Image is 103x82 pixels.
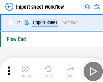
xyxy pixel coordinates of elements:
[15,4,62,10] div: Import sheet workflow
[15,19,20,25] span: # 1
[82,4,87,9] img: Support
[90,3,98,10] img: Settings menu
[31,18,56,26] div: Import Sheet
[5,3,13,10] img: Back
[61,20,79,25] div: pending...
